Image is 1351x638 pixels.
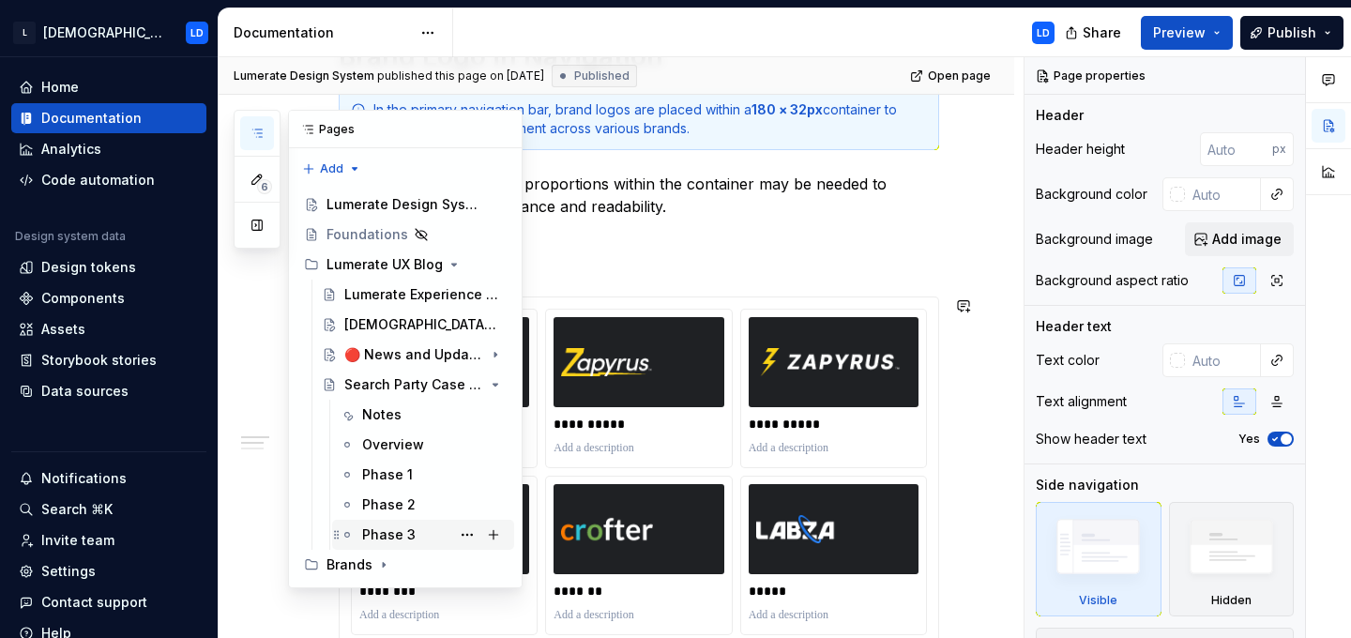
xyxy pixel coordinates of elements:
[11,103,206,133] a: Documentation
[11,165,206,195] a: Code automation
[344,285,499,304] div: Lumerate Experience Principles
[11,463,206,494] button: Notifications
[1036,271,1189,290] div: Background aspect ratio
[344,375,484,394] div: Search Party Case Study
[11,314,206,344] a: Assets
[289,111,522,148] div: Pages
[13,22,36,44] div: L
[11,376,206,406] a: Data sources
[296,220,514,250] a: Foundations
[928,68,991,84] span: Open page
[362,525,416,544] div: Phase 3
[41,593,147,612] div: Contact support
[332,520,514,550] a: Phase 3
[1036,430,1146,448] div: Show header text
[574,68,630,84] span: Published
[1036,351,1100,370] div: Text color
[41,531,114,550] div: Invite team
[41,78,79,97] div: Home
[4,12,214,53] button: L[DEMOGRAPHIC_DATA]LD
[41,351,157,370] div: Storybook stories
[1240,16,1343,50] button: Publish
[11,283,206,313] a: Components
[362,465,413,484] div: Phase 1
[11,134,206,164] a: Analytics
[1055,16,1133,50] button: Share
[190,25,204,40] div: LD
[41,382,129,401] div: Data sources
[1079,593,1117,608] div: Visible
[234,23,411,42] div: Documentation
[1185,222,1294,256] button: Add image
[1153,23,1206,42] span: Preview
[41,562,96,581] div: Settings
[377,68,544,84] div: published this page on [DATE]
[1185,177,1261,211] input: Auto
[1036,476,1139,494] div: Side navigation
[1036,140,1125,159] div: Header height
[326,585,425,604] div: Design Tokens
[362,405,402,424] div: Notes
[296,550,514,580] div: Brands
[1268,23,1316,42] span: Publish
[41,171,155,190] div: Code automation
[326,555,372,574] div: Brands
[1083,23,1121,42] span: Share
[1036,230,1153,249] div: Background image
[15,229,126,244] div: Design system data
[11,556,206,586] a: Settings
[296,156,367,182] button: Add
[296,250,514,280] div: Lumerate UX Blog
[339,251,939,281] h2: Brand Logos
[41,500,113,519] div: Search ⌘K
[314,370,514,400] a: Search Party Case Study
[41,140,101,159] div: Analytics
[41,258,136,277] div: Design tokens
[41,469,127,488] div: Notifications
[1037,25,1050,40] div: LD
[1036,502,1161,616] div: Visible
[314,340,514,370] a: 🔴 News and Updates
[257,179,272,194] span: 6
[11,345,206,375] a: Storybook stories
[11,72,206,102] a: Home
[344,315,499,334] div: [DEMOGRAPHIC_DATA] Prerequisites
[1200,132,1272,166] input: Auto
[332,460,514,490] a: Phase 1
[904,63,999,89] a: Open page
[1141,16,1233,50] button: Preview
[314,280,514,310] a: Lumerate Experience Principles
[1211,593,1252,608] div: Hidden
[1272,142,1286,157] p: px
[11,252,206,282] a: Design tokens
[1212,230,1282,249] span: Add image
[11,494,206,524] button: Search ⌘K
[234,68,374,84] span: Lumerate Design System
[326,225,408,244] div: Foundations
[1036,106,1084,125] div: Header
[1036,392,1127,411] div: Text alignment
[11,587,206,617] button: Contact support
[362,495,416,514] div: Phase 2
[332,400,514,430] a: Notes
[326,255,443,274] div: Lumerate UX Blog
[320,161,343,176] span: Add
[314,310,514,340] a: [DEMOGRAPHIC_DATA] Prerequisites
[339,173,939,218] p: Adjustments to the logo's proportions within the container may be needed to achieve optimal visua...
[41,289,125,308] div: Components
[326,195,481,214] div: Lumerate Design System ([DEMOGRAPHIC_DATA])
[751,101,823,117] strong: 180 × 32px
[41,109,142,128] div: Documentation
[373,100,927,138] div: In the primary navigation bar, brand logos are placed within a container to ensure consistent ali...
[296,580,514,610] div: Design Tokens
[43,23,163,42] div: [DEMOGRAPHIC_DATA]
[11,525,206,555] a: Invite team
[1238,432,1260,447] label: Yes
[344,345,484,364] div: 🔴 News and Updates
[1036,317,1112,336] div: Header text
[1036,185,1147,204] div: Background color
[332,490,514,520] a: Phase 2
[1185,343,1261,377] input: Auto
[332,430,514,460] a: Overview
[1169,502,1295,616] div: Hidden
